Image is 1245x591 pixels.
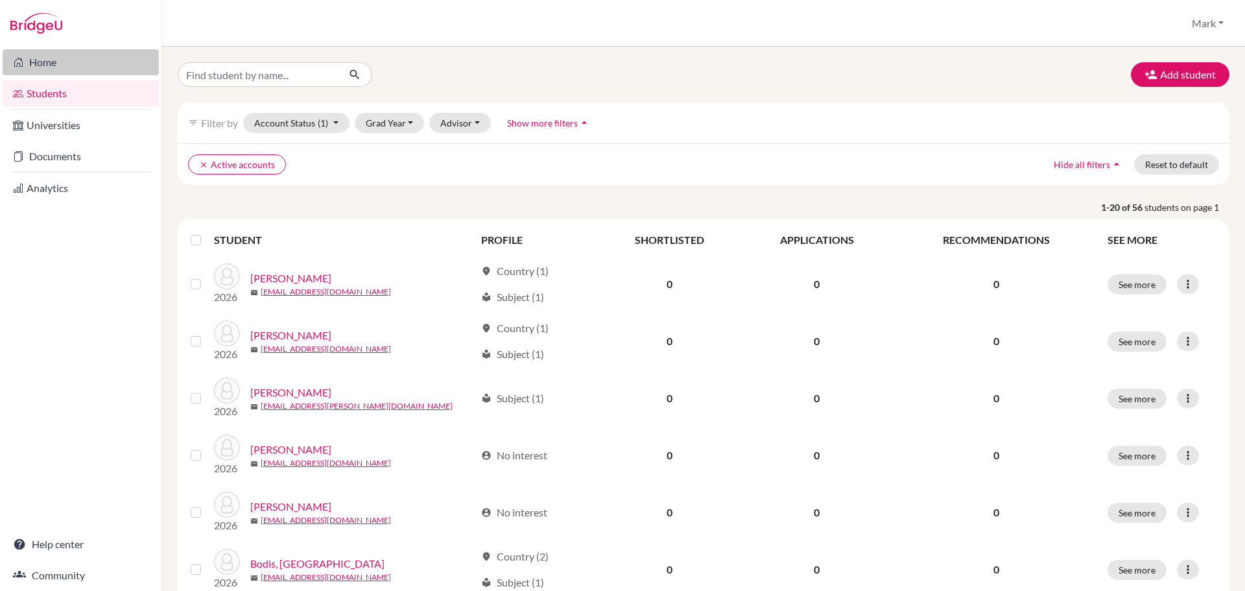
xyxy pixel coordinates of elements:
div: No interest [481,448,547,463]
a: [EMAIL_ADDRESS][DOMAIN_NAME] [261,343,391,355]
i: arrow_drop_up [578,116,591,129]
th: STUDENT [214,224,473,256]
p: 0 [901,562,1092,577]
button: See more [1108,503,1167,523]
div: Country (2) [481,549,549,564]
button: Show more filtersarrow_drop_up [496,113,602,133]
span: local_library [481,393,492,404]
a: [EMAIL_ADDRESS][DOMAIN_NAME] [261,514,391,526]
th: RECOMMENDATIONS [893,224,1100,256]
button: Hide all filtersarrow_drop_up [1043,154,1134,175]
span: mail [250,574,258,582]
div: Subject (1) [481,575,544,590]
p: 2026 [214,346,240,362]
a: [PERSON_NAME] [250,499,331,514]
span: account_circle [481,507,492,518]
th: SEE MORE [1100,224,1224,256]
div: Country (1) [481,320,549,336]
img: Beltrán, Camila [214,320,240,346]
a: Home [3,49,159,75]
span: mail [250,289,258,296]
span: Hide all filters [1054,159,1110,170]
p: 2026 [214,575,240,590]
th: SHORTLISTED [598,224,741,256]
span: mail [250,346,258,354]
img: Boda, Lara [214,492,240,518]
div: Subject (1) [481,289,544,305]
button: Mark [1186,11,1229,36]
td: 0 [741,427,892,484]
td: 0 [741,256,892,313]
span: local_library [481,577,492,588]
img: Auleytner, Julian [214,263,240,289]
a: [PERSON_NAME] [250,328,331,343]
a: [EMAIL_ADDRESS][PERSON_NAME][DOMAIN_NAME] [261,400,453,412]
button: Account Status(1) [243,113,350,133]
div: No interest [481,505,547,520]
a: [PERSON_NAME] [250,442,331,457]
span: (1) [318,117,328,128]
a: [PERSON_NAME] [250,385,331,400]
button: Grad Year [355,113,425,133]
span: mail [250,403,258,411]
button: See more [1108,274,1167,295]
span: Filter by [201,117,238,129]
div: Country (1) [481,263,549,279]
strong: 1-20 of 56 [1101,200,1144,214]
span: students on page 1 [1144,200,1229,214]
th: APPLICATIONS [741,224,892,256]
a: [EMAIL_ADDRESS][DOMAIN_NAME] [261,286,391,298]
a: Documents [3,143,159,169]
p: 0 [901,505,1092,520]
a: Bodis, [GEOGRAPHIC_DATA] [250,556,385,572]
span: mail [250,517,258,525]
img: Bridge-U [10,13,62,34]
span: location_on [481,266,492,276]
button: See more [1108,332,1167,352]
img: Bianchi, Federico [214,435,240,461]
a: Students [3,80,159,106]
img: Berg, Casey [214,378,240,404]
span: local_library [481,292,492,302]
div: Subject (1) [481,391,544,406]
button: clearActive accounts [188,154,286,175]
td: 0 [741,370,892,427]
span: Show more filters [507,117,578,128]
a: [EMAIL_ADDRESS][DOMAIN_NAME] [261,572,391,583]
p: 2026 [214,461,240,476]
input: Find student by name... [178,62,338,87]
p: 2026 [214,289,240,305]
td: 0 [598,427,741,484]
td: 0 [598,313,741,370]
img: Bodis, Milan [214,549,240,575]
button: See more [1108,446,1167,466]
p: 2026 [214,518,240,533]
th: PROFILE [473,224,598,256]
span: mail [250,460,258,468]
a: [PERSON_NAME] [250,271,331,286]
p: 0 [901,448,1092,463]
a: Community [3,562,159,588]
a: [EMAIL_ADDRESS][DOMAIN_NAME] [261,457,391,469]
i: clear [199,160,208,169]
td: 0 [598,484,741,541]
span: location_on [481,323,492,333]
a: Analytics [3,175,159,201]
p: 0 [901,391,1092,406]
div: Subject (1) [481,346,544,362]
button: Advisor [429,113,491,133]
span: location_on [481,551,492,562]
i: arrow_drop_up [1110,158,1123,171]
span: account_circle [481,450,492,461]
i: filter_list [188,117,198,128]
td: 0 [741,484,892,541]
button: See more [1108,560,1167,580]
p: 0 [901,333,1092,349]
button: See more [1108,389,1167,409]
button: Add student [1131,62,1229,87]
button: Reset to default [1134,154,1219,175]
span: local_library [481,349,492,359]
a: Help center [3,531,159,557]
td: 0 [598,370,741,427]
td: 0 [598,256,741,313]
